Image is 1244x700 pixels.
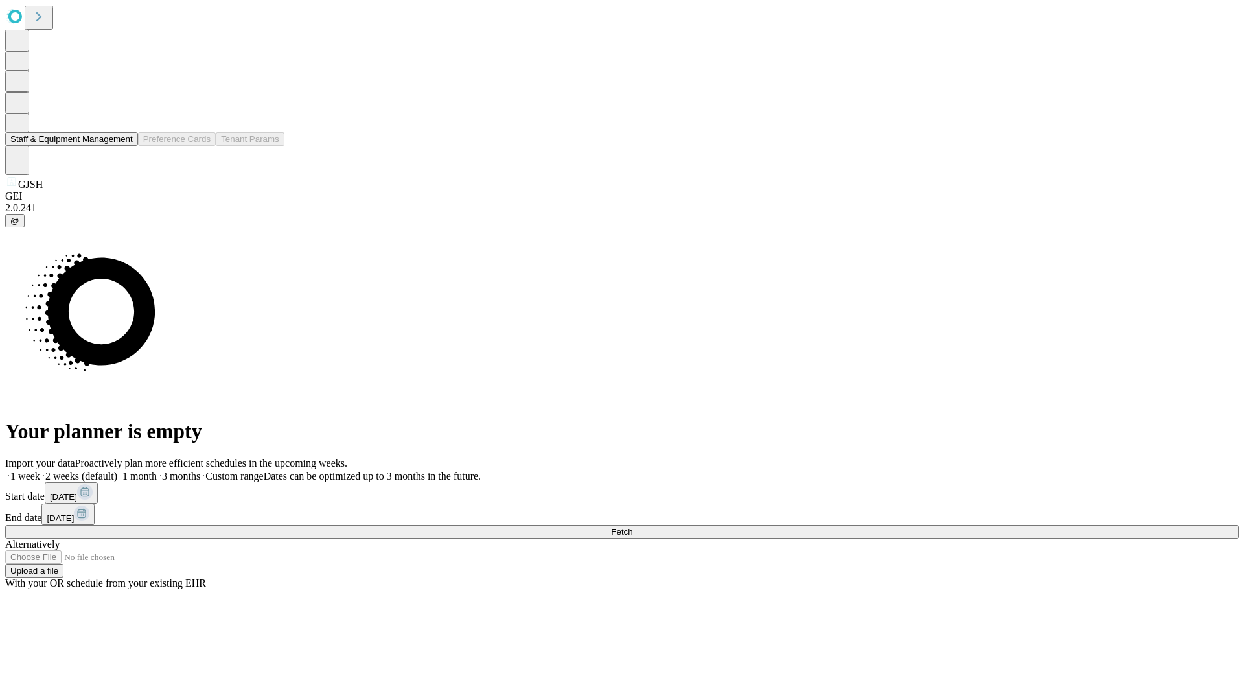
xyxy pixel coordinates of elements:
button: [DATE] [41,504,95,525]
span: Dates can be optimized up to 3 months in the future. [264,471,481,482]
span: 1 week [10,471,40,482]
span: Import your data [5,458,75,469]
div: 2.0.241 [5,202,1239,214]
h1: Your planner is empty [5,419,1239,443]
span: [DATE] [50,492,77,502]
span: Alternatively [5,539,60,550]
button: @ [5,214,25,227]
button: [DATE] [45,482,98,504]
span: @ [10,216,19,226]
button: Fetch [5,525,1239,539]
span: 3 months [162,471,200,482]
span: 1 month [122,471,157,482]
button: Preference Cards [138,132,216,146]
div: End date [5,504,1239,525]
span: GJSH [18,179,43,190]
span: [DATE] [47,513,74,523]
span: Proactively plan more efficient schedules in the upcoming weeks. [75,458,347,469]
span: 2 weeks (default) [45,471,117,482]
span: Custom range [205,471,263,482]
button: Tenant Params [216,132,284,146]
span: Fetch [611,527,632,537]
button: Upload a file [5,564,63,577]
span: With your OR schedule from your existing EHR [5,577,206,589]
div: Start date [5,482,1239,504]
div: GEI [5,191,1239,202]
button: Staff & Equipment Management [5,132,138,146]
